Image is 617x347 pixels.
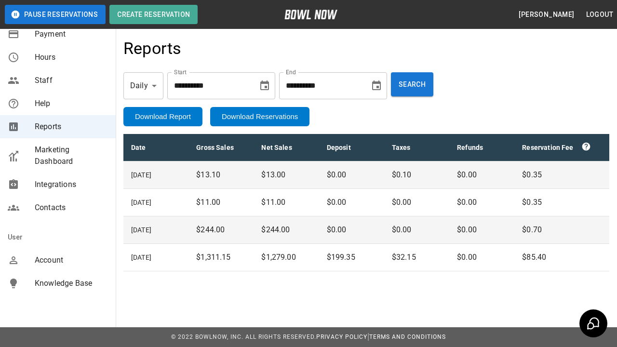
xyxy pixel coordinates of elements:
[284,10,337,19] img: logo
[123,72,163,99] div: Daily
[196,252,246,263] p: $1,311.15
[457,224,507,236] p: $0.00
[392,169,442,181] p: $0.10
[392,252,442,263] p: $32.15
[457,252,507,263] p: $0.00
[261,197,311,208] p: $11.00
[123,189,188,216] td: [DATE]
[35,179,108,190] span: Integrations
[35,278,108,289] span: Knowledge Base
[35,121,108,133] span: Reports
[171,334,316,340] span: © 2022 BowlNow, Inc. All Rights Reserved.
[367,76,386,95] button: Choose date, selected date is Sep 23, 2025
[522,142,602,153] div: Reservation Fee
[35,202,108,214] span: Contacts
[35,144,108,167] span: Marketing Dashboard
[384,134,449,161] th: Taxes
[392,197,442,208] p: $0.00
[261,252,311,263] p: $1,279.00
[255,76,274,95] button: Choose date, selected date is Sep 16, 2025
[515,6,578,24] button: [PERSON_NAME]
[327,224,376,236] p: $0.00
[196,169,246,181] p: $13.10
[123,134,609,271] table: sticky table
[35,52,108,63] span: Hours
[449,134,514,161] th: Refunds
[327,252,376,263] p: $199.35
[522,197,602,208] p: $0.35
[35,254,108,266] span: Account
[123,244,188,271] td: [DATE]
[254,134,319,161] th: Net Sales
[522,224,602,236] p: $0.70
[581,142,591,151] svg: Reservation fees paid directly to BowlNow by customer
[457,197,507,208] p: $0.00
[369,334,446,340] a: Terms and Conditions
[457,169,507,181] p: $0.00
[316,334,367,340] a: Privacy Policy
[210,107,309,126] button: Download Reservations
[35,28,108,40] span: Payment
[582,6,617,24] button: Logout
[261,169,311,181] p: $13.00
[188,134,254,161] th: Gross Sales
[123,134,188,161] th: Date
[522,252,602,263] p: $85.40
[196,197,246,208] p: $11.00
[522,169,602,181] p: $0.35
[109,5,198,24] button: Create Reservation
[123,161,188,189] td: [DATE]
[327,169,376,181] p: $0.00
[196,224,246,236] p: $244.00
[123,39,182,59] h4: Reports
[123,107,202,126] button: Download Report
[391,72,433,96] button: Search
[319,134,384,161] th: Deposit
[261,224,311,236] p: $244.00
[123,216,188,244] td: [DATE]
[35,75,108,86] span: Staff
[35,98,108,109] span: Help
[392,224,442,236] p: $0.00
[5,5,106,24] button: Pause Reservations
[327,197,376,208] p: $0.00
